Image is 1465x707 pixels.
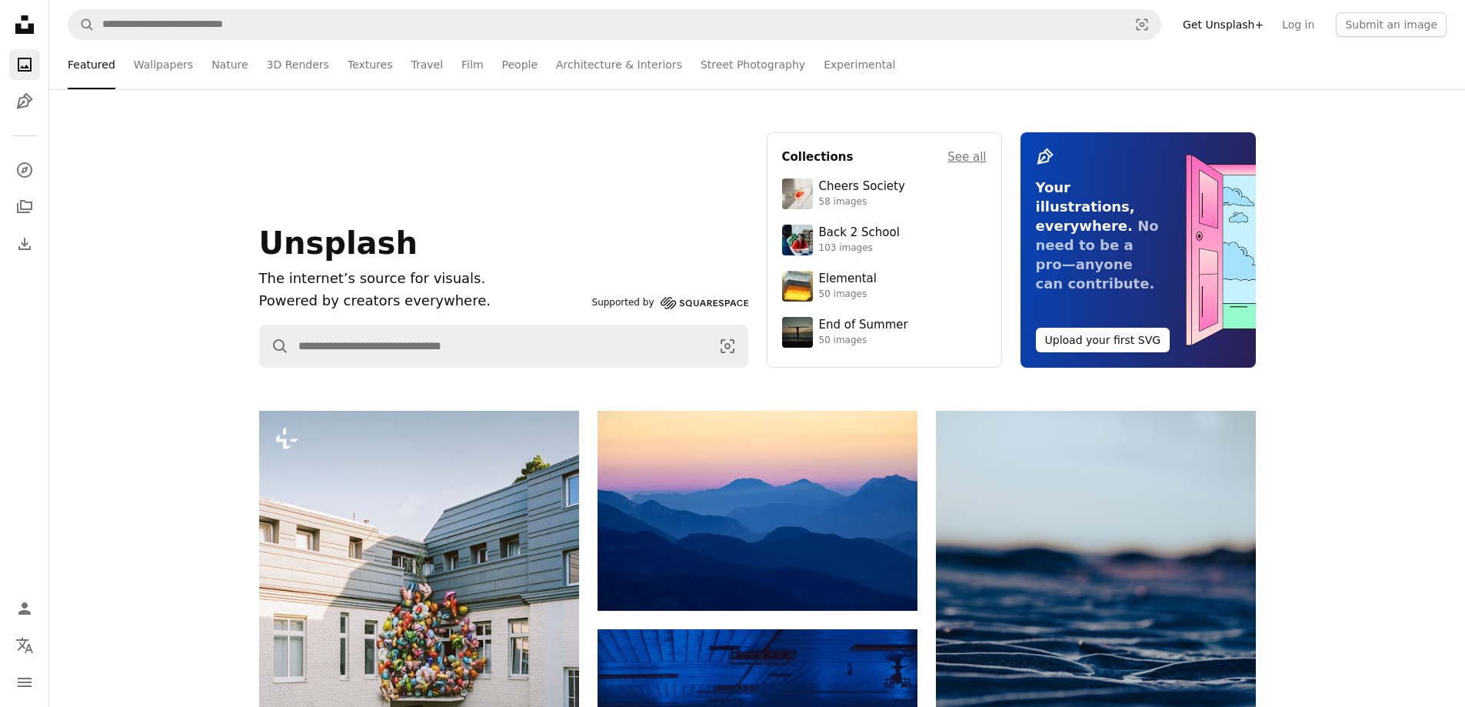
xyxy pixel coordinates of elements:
div: Back 2 School [819,225,900,241]
a: Travel [411,40,443,89]
a: Log in / Sign up [9,593,40,624]
button: Visual search [708,325,747,367]
a: Cheers Society58 images [782,178,987,209]
a: Photos [9,49,40,80]
a: Elemental50 images [782,271,987,302]
a: Layered blue mountains under a pastel sky [598,503,917,517]
h1: The internet’s source for visuals. [259,268,586,290]
a: Supported by [592,294,748,312]
a: Rippled sand dunes under a twilight sky [936,644,1256,658]
button: Menu [9,667,40,698]
div: End of Summer [819,318,908,333]
a: See all [947,148,986,166]
div: 58 images [819,196,905,208]
div: Elemental [819,272,877,287]
p: Powered by creators everywhere. [259,290,586,312]
a: Log in [1273,12,1323,37]
a: Film [461,40,483,89]
div: 50 images [819,335,908,347]
button: Search Unsplash [260,325,289,367]
a: Explore [9,155,40,185]
a: 3D Renders [267,40,329,89]
form: Find visuals sitewide [259,325,748,368]
a: Back 2 School103 images [782,225,987,255]
img: premium_photo-1751985761161-8a269d884c29 [782,271,813,302]
img: photo-1610218588353-03e3130b0e2d [782,178,813,209]
div: 103 images [819,242,900,255]
img: Layered blue mountains under a pastel sky [598,411,917,611]
span: Unsplash [259,225,418,261]
a: Collections [9,192,40,222]
a: People [502,40,538,89]
a: Experimental [824,40,895,89]
a: Download History [9,228,40,259]
h4: Collections [782,148,854,166]
button: Submit an image [1336,12,1447,37]
a: Get Unsplash+ [1174,12,1273,37]
a: Architecture & Interiors [556,40,682,89]
span: No need to be a pro—anyone can contribute. [1036,218,1159,292]
button: Search Unsplash [68,10,95,39]
a: Wallpapers [134,40,193,89]
div: Cheers Society [819,179,905,195]
button: Visual search [1124,10,1160,39]
button: Language [9,630,40,661]
img: premium_photo-1754398386796-ea3dec2a6302 [782,317,813,348]
form: Find visuals sitewide [68,9,1161,40]
a: Illustrations [9,86,40,117]
a: Street Photography [701,40,805,89]
a: Nature [211,40,248,89]
a: Textures [348,40,393,89]
span: Your illustrations, everywhere. [1036,179,1135,234]
div: 50 images [819,288,877,301]
a: End of Summer50 images [782,317,987,348]
img: premium_photo-1683135218355-6d72011bf303 [782,225,813,255]
button: Upload your first SVG [1036,328,1170,352]
a: A large cluster of colorful balloons on a building facade. [259,619,579,633]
